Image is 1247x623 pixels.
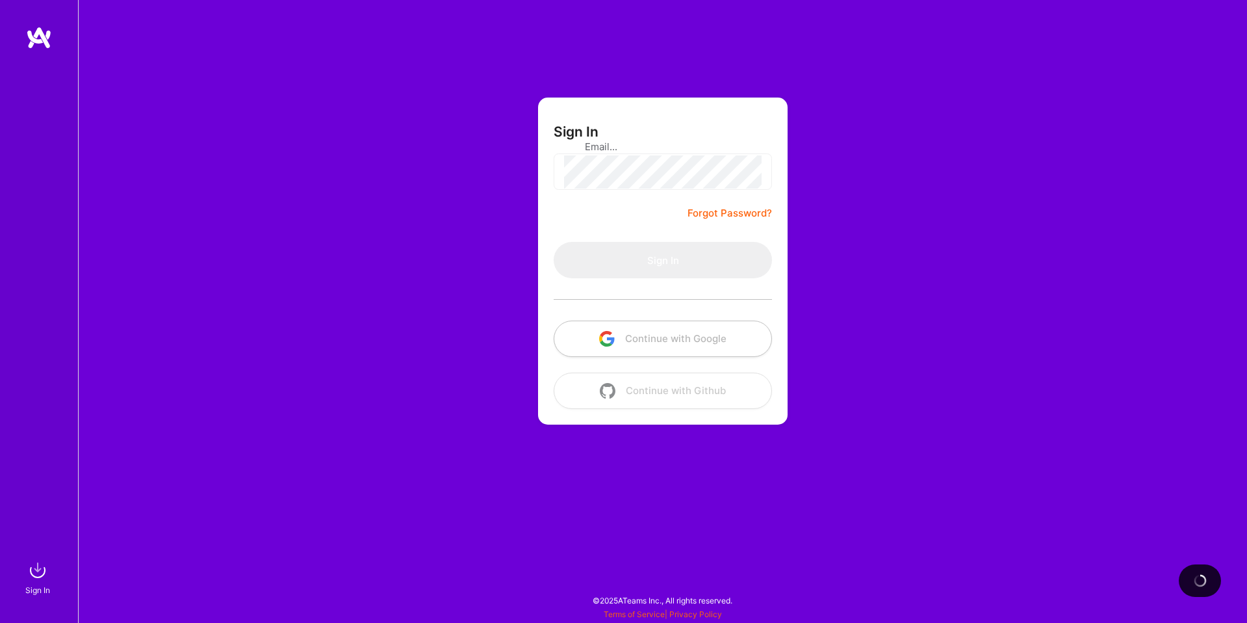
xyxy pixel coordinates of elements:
[688,205,772,221] a: Forgot Password?
[27,557,51,597] a: sign inSign In
[600,383,615,399] img: icon
[669,609,722,619] a: Privacy Policy
[604,609,665,619] a: Terms of Service
[604,609,722,619] span: |
[78,584,1247,616] div: © 2025 ATeams Inc., All rights reserved.
[26,26,52,49] img: logo
[554,321,772,357] button: Continue with Google
[1194,574,1207,587] img: loading
[554,373,772,409] button: Continue with Github
[585,130,741,163] input: Email...
[554,242,772,278] button: Sign In
[25,557,51,583] img: sign in
[599,331,615,347] img: icon
[554,124,598,140] h3: Sign In
[25,583,50,597] div: Sign In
